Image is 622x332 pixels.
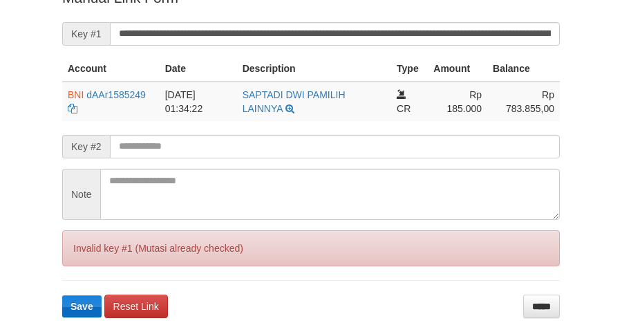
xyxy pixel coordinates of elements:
span: Key #2 [62,135,110,158]
a: dAAr1585249 [86,89,146,100]
a: SAPTADI DWI PAMILIH LAINNYA [243,89,346,114]
a: Copy dAAr1585249 to clipboard [68,103,77,114]
span: BNI [68,89,84,100]
span: Note [62,169,100,220]
th: Type [391,56,428,82]
th: Balance [487,56,560,82]
td: Rp 783.855,00 [487,82,560,121]
th: Date [160,56,237,82]
button: Save [62,295,102,317]
span: Key #1 [62,22,110,46]
span: Save [70,301,93,312]
span: Reset Link [113,301,159,312]
th: Amount [428,56,487,82]
td: [DATE] 01:34:22 [160,82,237,121]
td: Rp 185.000 [428,82,487,121]
a: Reset Link [104,295,168,318]
th: Description [237,56,391,82]
span: CR [397,103,411,114]
th: Account [62,56,160,82]
div: Invalid key #1 (Mutasi already checked) [62,230,560,266]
